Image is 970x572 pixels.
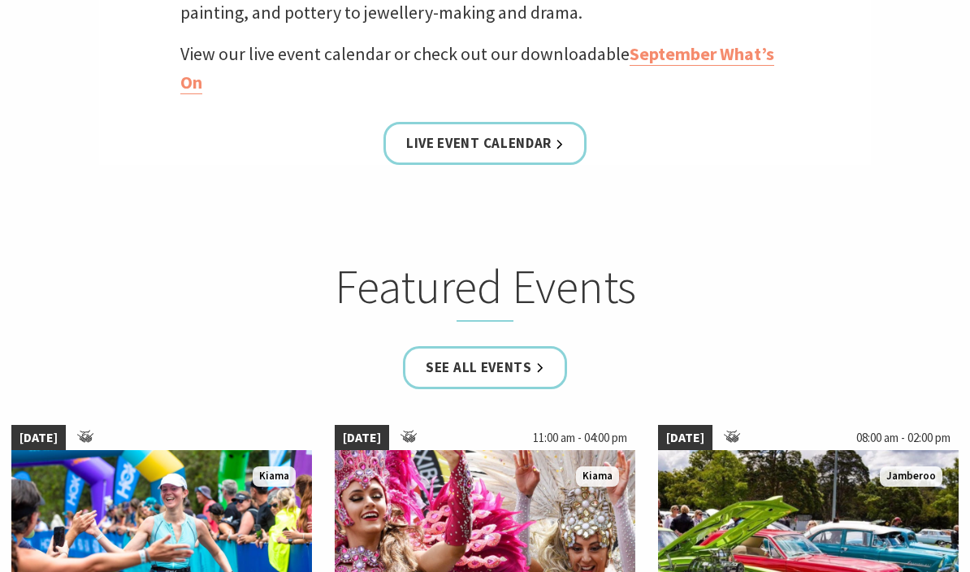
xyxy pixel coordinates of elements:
[335,425,389,451] span: [DATE]
[576,466,619,487] span: Kiama
[11,425,66,451] span: [DATE]
[383,122,587,165] a: Live Event Calendar
[253,466,296,487] span: Kiama
[848,425,959,451] span: 08:00 am - 02:00 pm
[525,425,635,451] span: 11:00 am - 04:00 pm
[403,346,567,389] a: See all Events
[168,258,802,321] h2: Featured Events
[180,40,790,97] p: View our live event calendar or check out our downloadable
[880,466,942,487] span: Jamberoo
[658,425,712,451] span: [DATE]
[180,42,774,94] a: September What’s On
